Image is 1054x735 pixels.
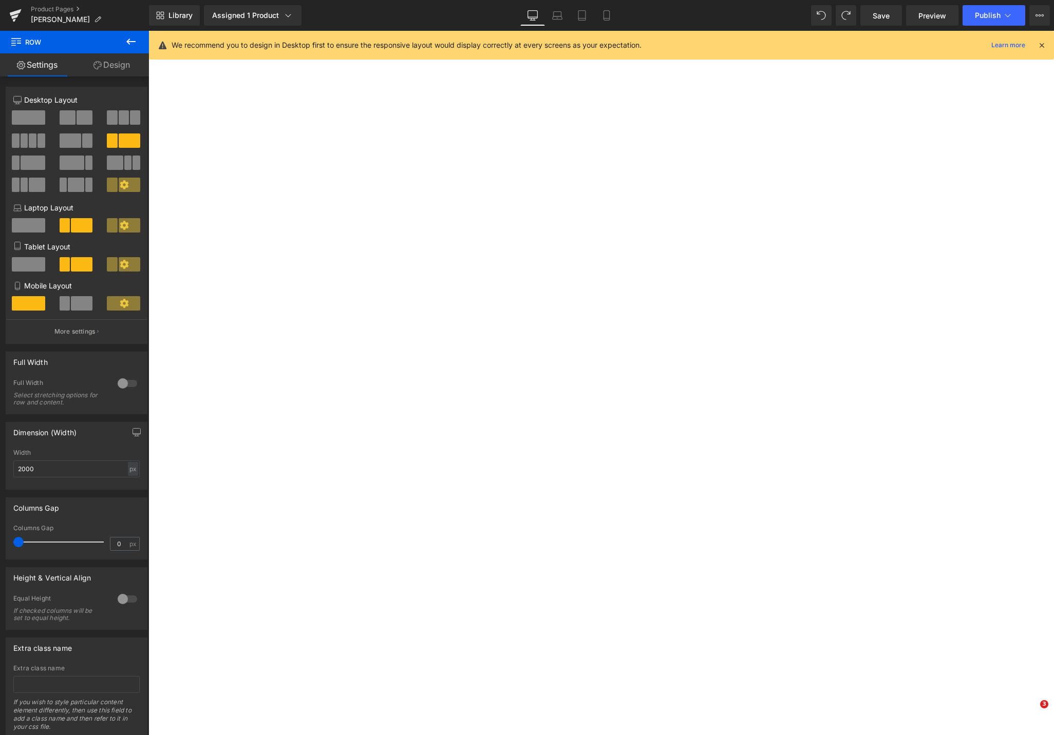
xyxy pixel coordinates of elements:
p: We recommend you to design in Desktop first to ensure the responsive layout would display correct... [172,40,642,51]
div: Dimension (Width) [13,422,77,437]
div: Full Width [13,379,107,390]
div: Columns Gap [13,525,140,532]
a: Laptop [545,5,570,26]
span: Row [10,31,113,53]
p: Desktop Layout [13,94,140,105]
span: [PERSON_NAME] [31,15,90,24]
button: Redo [836,5,856,26]
a: Desktop [520,5,545,26]
div: Extra class name [13,638,72,652]
a: Product Pages [31,5,149,13]
p: More settings [54,327,96,336]
span: Preview [918,10,946,21]
a: Preview [906,5,958,26]
iframe: Intercom live chat [1019,700,1044,725]
input: auto [13,460,140,477]
span: 3 [1040,700,1048,708]
div: Full Width [13,352,48,366]
div: Assigned 1 Product [212,10,293,21]
p: Laptop Layout [13,202,140,213]
button: Undo [811,5,832,26]
a: Tablet [570,5,594,26]
div: Equal Height [13,594,107,605]
iframe: To enrich screen reader interactions, please activate Accessibility in Grammarly extension settings [148,31,1054,735]
div: Height & Vertical Align [13,568,91,582]
a: New Library [149,5,200,26]
a: Mobile [594,5,619,26]
a: Design [74,53,149,76]
span: Publish [975,11,1001,20]
span: Library [168,11,193,20]
div: If checked columns will be set to equal height. [13,607,106,622]
div: Select stretching options for row and content. [13,392,106,406]
div: Extra class name [13,665,140,672]
span: Save [873,10,890,21]
span: px [129,540,138,547]
button: Publish [963,5,1025,26]
div: px [128,462,138,476]
p: Tablet Layout [13,241,140,252]
a: Learn more [987,39,1029,51]
p: Mobile Layout [13,280,140,291]
button: More [1029,5,1050,26]
div: Width [13,449,140,456]
div: Columns Gap [13,498,59,512]
button: More settings [6,319,147,343]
